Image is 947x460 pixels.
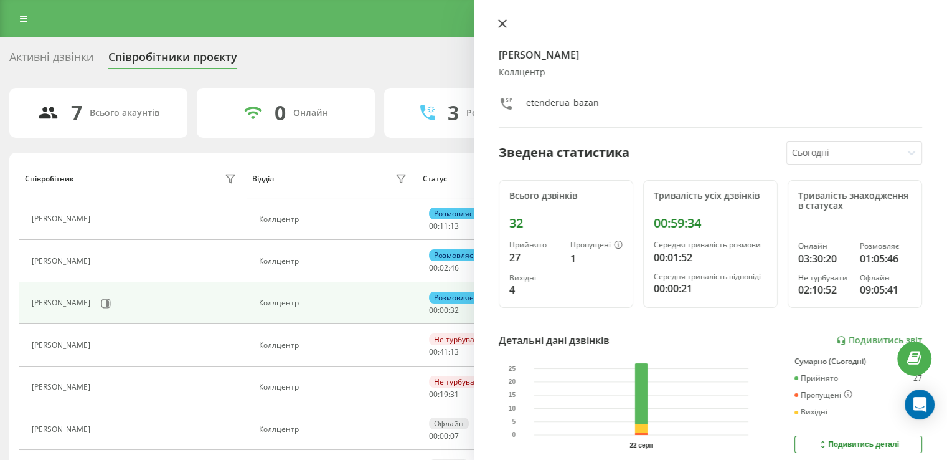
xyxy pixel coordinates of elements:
div: 00:01:52 [654,250,767,265]
span: 13 [450,221,459,231]
text: 25 [508,365,516,372]
a: Подивитись звіт [836,335,922,346]
span: 41 [440,347,448,357]
span: 00 [429,221,438,231]
div: [PERSON_NAME] [32,257,93,266]
span: 19 [440,389,448,400]
div: Активні дзвінки [9,50,93,70]
div: Розмовляють [466,108,527,118]
span: 00 [429,347,438,357]
span: 32 [450,305,459,315]
div: 0 [275,101,286,125]
div: Тривалість усіх дзвінків [654,191,767,201]
div: Співробітник [25,175,74,183]
div: Середня тривалість розмови [654,241,767,249]
div: 01:05:46 [860,251,912,266]
div: Не турбувати [429,333,488,345]
div: 27 [913,374,922,383]
div: Зведена статистика [499,143,629,162]
div: 1 [570,251,623,266]
div: Тривалість знаходження в статусах [798,191,912,212]
div: Вихідні [509,274,560,282]
span: 00 [429,262,438,273]
div: 03:30:20 [798,251,850,266]
div: Прийнято [509,241,560,249]
div: 3 [448,101,459,125]
div: Офлайн [860,274,912,282]
div: Коллцентр [499,67,923,78]
span: 00 [429,389,438,400]
span: 02 [440,262,448,273]
div: Офлайн [429,418,469,429]
div: : : [429,264,459,272]
span: 46 [450,262,459,273]
div: Open Intercom Messenger [905,390,935,419]
div: 32 [509,216,623,231]
text: 15 [508,391,516,398]
text: 20 [508,378,516,385]
div: Коллцентр [259,257,410,266]
div: Пропущені [570,241,623,251]
div: Коллцентр [259,215,410,224]
h4: [PERSON_NAME] [499,47,923,62]
div: [PERSON_NAME] [32,425,93,434]
div: Коллцентр [259,383,410,391]
div: : : [429,306,459,315]
text: 0 [512,431,516,438]
div: 00:59:34 [654,216,767,231]
div: 27 [509,250,560,265]
div: Онлайн [798,242,850,251]
div: etenderua_bazan [526,97,599,115]
div: Розмовляє [429,292,478,304]
div: Середня тривалість відповіді [654,272,767,281]
div: Пропущені [794,390,852,400]
text: 5 [512,418,516,425]
span: 00 [429,305,438,315]
text: 10 [508,405,516,412]
div: [PERSON_NAME] [32,383,93,391]
span: 00 [429,431,438,441]
div: Розмовляє [429,208,478,219]
div: Всього акаунтів [90,108,159,118]
div: : : [429,390,459,399]
div: Не турбувати [798,274,850,282]
span: 00 [440,305,448,315]
div: Розмовляє [429,249,478,261]
div: Прийнято [794,374,838,383]
div: 4 [509,282,560,297]
span: 11 [440,221,448,231]
div: Онлайн [293,108,328,118]
div: 09:05:41 [860,282,912,297]
div: Коллцентр [259,425,410,434]
div: 00:00:21 [654,281,767,296]
div: Вихідні [794,408,827,416]
div: Розмовляє [860,242,912,251]
div: : : [429,348,459,357]
div: 7 [71,101,82,125]
div: Подивитись деталі [817,439,899,449]
span: 00 [440,431,448,441]
button: Подивитись деталі [794,436,922,453]
div: Всього дзвінків [509,191,623,201]
div: Детальні дані дзвінків [499,333,610,348]
div: Сумарно (Сьогодні) [794,357,922,366]
text: 22 серп [629,442,653,449]
div: Не турбувати [429,376,488,388]
div: Статус [423,175,447,183]
span: 13 [450,347,459,357]
div: : : [429,432,459,441]
div: Коллцентр [259,341,410,350]
span: 07 [450,431,459,441]
div: Співробітники проєкту [108,50,237,70]
span: 31 [450,389,459,400]
div: [PERSON_NAME] [32,214,93,223]
div: Коллцентр [259,299,410,307]
div: : : [429,222,459,231]
div: 02:10:52 [798,282,850,297]
div: [PERSON_NAME] [32,299,93,307]
div: [PERSON_NAME] [32,341,93,350]
div: Відділ [252,175,274,183]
